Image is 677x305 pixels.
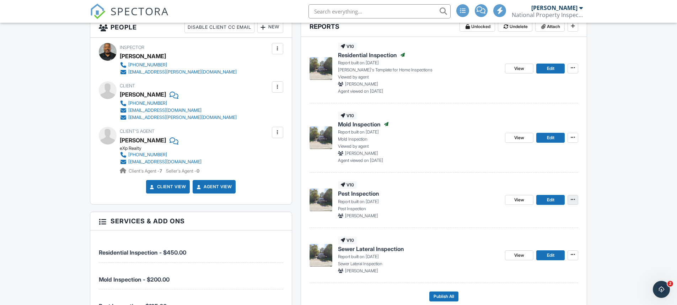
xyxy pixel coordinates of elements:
[128,62,167,68] div: [PHONE_NUMBER]
[257,22,283,33] div: New
[667,281,673,287] span: 2
[129,168,163,174] span: Client's Agent -
[120,151,202,158] a: [PHONE_NUMBER]
[120,129,155,134] span: Client's Agent
[90,10,169,24] a: SPECTORA
[120,100,237,107] a: [PHONE_NUMBER]
[128,115,237,120] div: [EMAIL_ADDRESS][PERSON_NAME][DOMAIN_NAME]
[195,183,232,190] a: Agent View
[512,11,583,18] div: National Property Inspections
[120,135,166,146] a: [PERSON_NAME]
[653,281,670,298] iframe: Intercom live chat
[99,263,283,289] li: Service: Mold Inspection
[149,183,186,190] a: Client View
[90,4,106,19] img: The Best Home Inspection Software - Spectora
[120,69,237,76] a: [EMAIL_ADDRESS][PERSON_NAME][DOMAIN_NAME]
[99,276,170,283] span: Mold Inspection - $200.00
[197,168,199,174] strong: 0
[128,69,237,75] div: [EMAIL_ADDRESS][PERSON_NAME][DOMAIN_NAME]
[90,17,292,38] h3: People
[184,22,254,33] div: Disable Client CC Email
[120,51,166,61] div: [PERSON_NAME]
[120,89,166,100] div: [PERSON_NAME]
[128,152,167,158] div: [PHONE_NUMBER]
[128,108,202,113] div: [EMAIL_ADDRESS][DOMAIN_NAME]
[120,158,202,165] a: [EMAIL_ADDRESS][DOMAIN_NAME]
[128,100,167,106] div: [PHONE_NUMBER]
[111,4,169,18] span: SPECTORA
[531,4,577,11] div: [PERSON_NAME]
[120,83,135,88] span: Client
[120,61,237,69] a: [PHONE_NUMBER]
[120,45,144,50] span: Inspector
[160,168,162,174] strong: 7
[128,159,202,165] div: [EMAIL_ADDRESS][DOMAIN_NAME]
[308,4,451,18] input: Search everything...
[90,212,292,230] h3: Services & Add ons
[120,107,237,114] a: [EMAIL_ADDRESS][DOMAIN_NAME]
[99,236,283,262] li: Service: Residential Inspection
[99,249,186,256] span: Residential Inspection - $450.00
[120,146,207,151] div: eXp Realty
[120,114,237,121] a: [EMAIL_ADDRESS][PERSON_NAME][DOMAIN_NAME]
[166,168,199,174] span: Seller's Agent -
